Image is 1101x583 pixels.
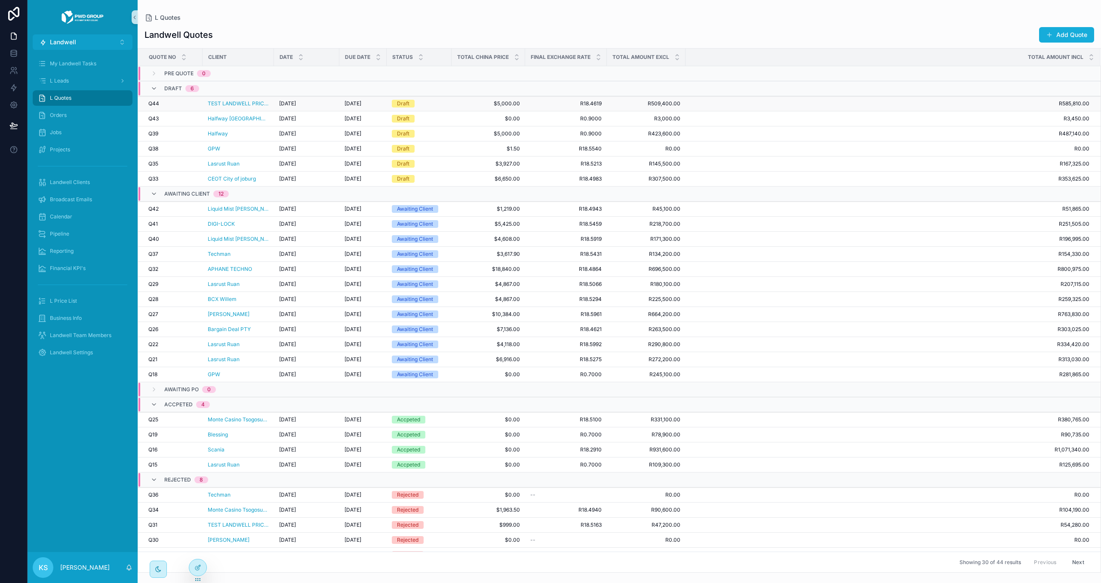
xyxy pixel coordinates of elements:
[148,206,159,212] span: Q42
[208,130,228,137] span: Halfway
[397,250,433,258] div: Awaiting Client
[208,115,269,122] a: Halfway [GEOGRAPHIC_DATA]
[50,298,77,304] span: L Price List
[148,281,158,288] span: Q29
[457,221,520,227] span: $5,425.00
[148,130,197,137] a: Q39
[344,130,381,137] a: [DATE]
[148,100,197,107] a: Q44
[530,251,602,258] span: R18.5431
[530,296,602,303] a: R18.5294
[397,160,409,168] div: Draft
[50,112,67,119] span: Orders
[457,115,520,122] a: $0.00
[686,221,1089,227] span: R251,505.00
[50,248,74,255] span: Reporting
[28,50,138,371] div: scrollable content
[208,130,269,137] a: Halfway
[208,221,235,227] a: DIGI-LOCK
[279,160,334,167] a: [DATE]
[686,236,1089,242] a: R196,995.00
[344,281,361,288] span: [DATE]
[279,266,334,273] a: [DATE]
[279,100,296,107] span: [DATE]
[148,311,197,318] a: Q27
[344,296,381,303] a: [DATE]
[33,226,132,242] a: Pipeline
[208,145,269,152] a: GPW
[344,296,361,303] span: [DATE]
[457,296,520,303] a: $4,867.00
[50,95,71,101] span: L Quotes
[530,145,602,152] a: R18.5540
[397,295,433,303] div: Awaiting Client
[397,130,409,138] div: Draft
[457,281,520,288] a: $4,867.00
[344,311,361,318] span: [DATE]
[530,266,602,273] a: R18.4864
[392,310,446,318] a: Awaiting Client
[279,206,334,212] a: [DATE]
[208,145,220,152] a: GPW
[612,281,680,288] span: R180,100.00
[612,115,680,122] a: R3,000.00
[279,236,334,242] a: [DATE]
[612,130,680,137] span: R423,600.00
[392,250,446,258] a: Awaiting Client
[457,251,520,258] a: $3,617.90
[686,296,1089,303] a: R259,325.00
[148,236,159,242] span: Q40
[208,281,269,288] a: Lasrust Ruan
[1039,27,1094,43] a: Add Quote
[686,175,1089,182] span: R353,625.00
[686,100,1089,107] a: R585,810.00
[397,145,409,153] div: Draft
[279,281,296,288] span: [DATE]
[208,266,269,273] a: APHANE TECHNO
[279,130,296,137] span: [DATE]
[612,221,680,227] a: R218,700.00
[164,190,210,197] span: Awaiting Client
[344,251,381,258] a: [DATE]
[457,160,520,167] span: $3,927.00
[33,125,132,140] a: Jobs
[686,160,1089,167] a: R167,325.00
[686,130,1089,137] a: R487,140.00
[457,100,520,107] span: $5,000.00
[457,206,520,212] span: $1,219.00
[686,266,1089,273] a: R800,975.00
[457,130,520,137] a: $5,000.00
[392,175,446,183] a: Draft
[530,281,602,288] a: R18.5066
[397,235,433,243] div: Awaiting Client
[279,175,334,182] a: [DATE]
[530,100,602,107] span: R18.4619
[33,142,132,157] a: Projects
[344,251,361,258] span: [DATE]
[208,266,252,273] span: APHANE TECHNO
[397,100,409,107] div: Draft
[148,221,158,227] span: Q41
[612,266,680,273] a: R696,500.00
[50,77,69,84] span: L Leads
[457,266,520,273] span: $18,840.00
[50,265,86,272] span: Financial KPI's
[148,281,197,288] a: Q29
[530,175,602,182] span: R18.4983
[208,100,269,107] span: TEST LANDWELL PRICE LIST
[148,115,159,122] span: Q43
[530,221,602,227] a: R18.5459
[50,179,90,186] span: Landwell Clients
[397,205,433,213] div: Awaiting Client
[612,296,680,303] a: R225,500.00
[279,251,334,258] a: [DATE]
